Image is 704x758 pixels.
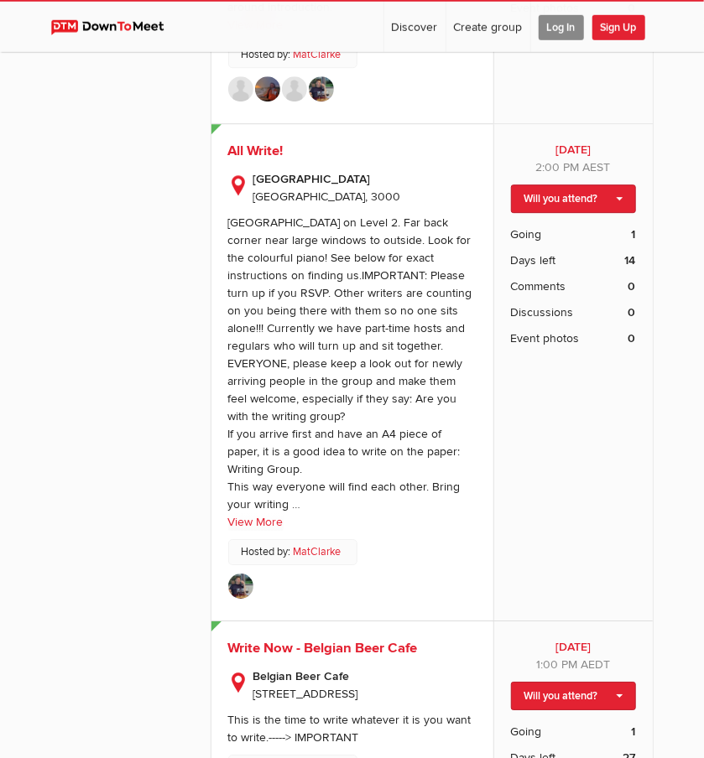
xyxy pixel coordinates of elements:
[628,278,636,295] b: 0
[536,657,577,672] span: 1:00 PM
[531,2,592,52] a: Log In
[625,252,636,269] b: 14
[282,76,307,101] img: Vortal5
[511,304,574,321] span: Discussions
[511,252,556,269] span: Days left
[511,184,636,213] a: Will you attend?
[384,2,446,52] a: Discover
[511,141,636,158] b: [DATE]
[253,170,477,188] b: [GEOGRAPHIC_DATA]
[228,539,357,565] p: Hosted by:
[511,723,542,740] span: Going
[253,189,401,204] span: [GEOGRAPHIC_DATA], 3000
[511,638,636,656] b: [DATE]
[228,143,284,159] a: All Write!
[228,713,472,745] div: This is the time to write whatever it is you want to write.-----> IMPORTANT
[51,20,180,35] img: DownToMeet
[294,47,342,63] a: MatClarke
[511,226,542,243] span: Going
[592,2,653,52] a: Sign Up
[632,723,636,740] b: 1
[309,76,334,101] img: MatClarke
[253,687,358,701] span: [STREET_ADDRESS]
[581,657,610,672] span: Australia/Sydney
[253,667,477,685] b: Belgian Beer Cafe
[228,574,253,599] img: MatClarke
[228,76,253,101] img: CurtisClough
[536,160,580,174] span: 2:00 PM
[628,304,636,321] b: 0
[294,544,342,560] a: MatClarke
[592,15,645,40] span: Sign Up
[511,278,566,295] span: Comments
[446,2,530,52] a: Create group
[628,330,636,347] b: 0
[632,226,636,243] b: 1
[255,76,280,101] img: SarahMayaRosen
[228,513,284,531] a: View More
[228,640,418,657] a: Write Now - Belgian Beer Cafe
[539,15,584,40] span: Log In
[511,330,580,347] span: Event photos
[228,42,357,68] p: Hosted by:
[228,215,472,511] div: [GEOGRAPHIC_DATA] on Level 2. Far back corner near large windows to outside. Look for the colourf...
[511,682,636,710] a: Will you attend?
[583,160,611,174] span: Australia/Sydney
